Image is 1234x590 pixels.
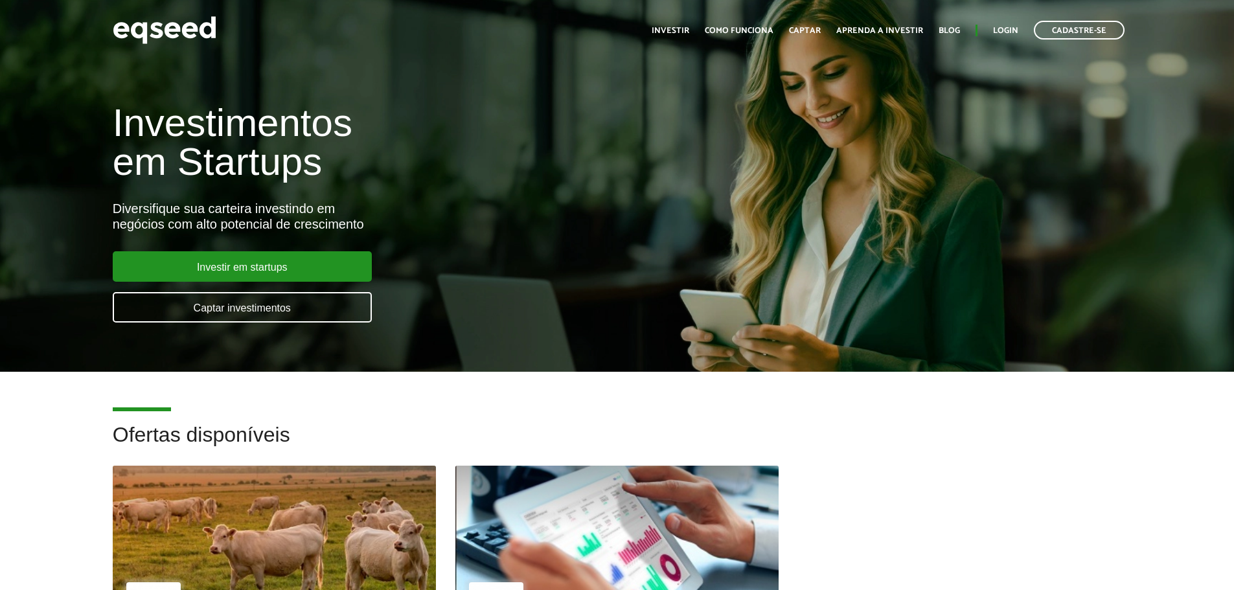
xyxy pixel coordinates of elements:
[113,292,372,323] a: Captar investimentos
[113,201,711,232] div: Diversifique sua carteira investindo em negócios com alto potencial de crescimento
[836,27,923,35] a: Aprenda a investir
[789,27,821,35] a: Captar
[705,27,773,35] a: Como funciona
[939,27,960,35] a: Blog
[652,27,689,35] a: Investir
[1034,21,1125,40] a: Cadastre-se
[113,424,1122,466] h2: Ofertas disponíveis
[113,104,711,181] h1: Investimentos em Startups
[113,13,216,47] img: EqSeed
[993,27,1018,35] a: Login
[113,251,372,282] a: Investir em startups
